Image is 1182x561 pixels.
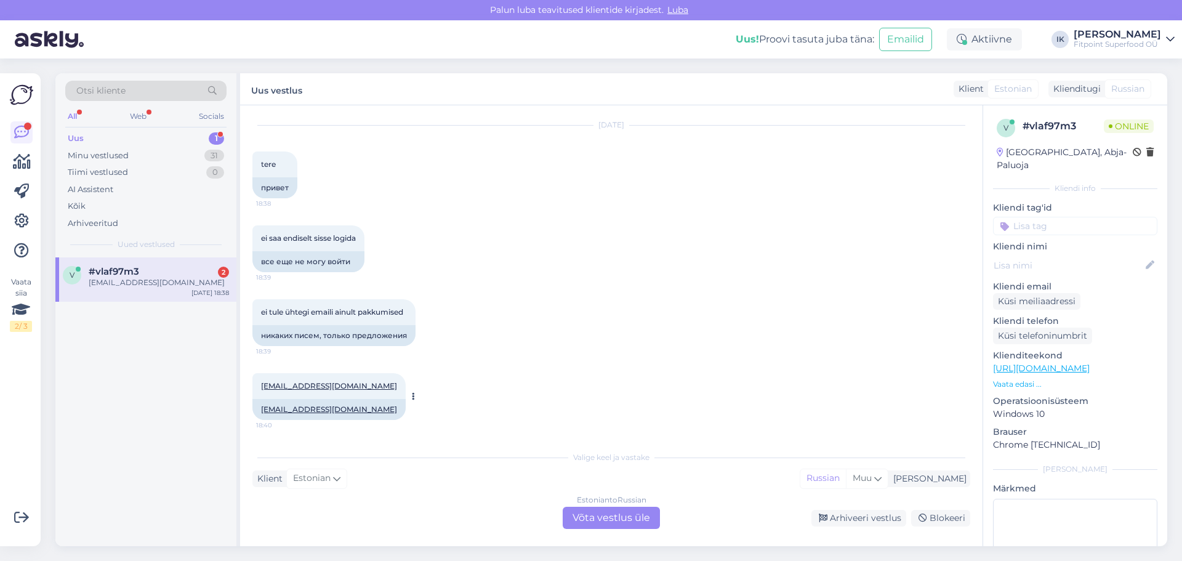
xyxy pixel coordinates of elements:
[993,379,1157,390] p: Vaata edasi ...
[252,325,416,346] div: никаких писем, только предложения
[252,251,364,272] div: все еще не могу войти
[800,469,846,488] div: Russian
[853,472,872,483] span: Muu
[65,108,79,124] div: All
[70,270,74,280] span: v
[993,426,1157,438] p: Brauser
[993,280,1157,293] p: Kliendi email
[256,273,302,282] span: 18:39
[993,408,1157,421] p: Windows 10
[68,200,86,212] div: Kõik
[261,307,403,317] span: ei tule ühtegi emaili ainult pakkumised
[993,183,1157,194] div: Kliendi info
[993,482,1157,495] p: Märkmed
[10,83,33,107] img: Askly Logo
[911,510,970,527] div: Blokeeri
[68,132,84,145] div: Uus
[993,293,1080,310] div: Küsi meiliaadressi
[10,276,32,332] div: Vaata siia
[1023,119,1104,134] div: # vlaf97m3
[252,472,283,485] div: Klient
[577,494,646,506] div: Estonian to Russian
[76,84,126,97] span: Otsi kliente
[251,81,302,97] label: Uus vestlus
[1048,83,1101,95] div: Klienditugi
[994,83,1032,95] span: Estonian
[10,321,32,332] div: 2 / 3
[196,108,227,124] div: Socials
[811,510,906,527] div: Arhiveeri vestlus
[218,267,229,278] div: 2
[993,438,1157,451] p: Chrome [TECHNICAL_ID]
[993,349,1157,362] p: Klienditeekond
[994,259,1143,272] input: Lisa nimi
[261,233,356,243] span: ei saa endiselt sisse logida
[993,328,1092,344] div: Küsi telefoninumbrit
[888,472,967,485] div: [PERSON_NAME]
[879,28,932,51] button: Emailid
[993,395,1157,408] p: Operatsioonisüsteem
[1104,119,1154,133] span: Online
[997,146,1133,172] div: [GEOGRAPHIC_DATA], Abja-Paluoja
[68,166,128,179] div: Tiimi vestlused
[993,315,1157,328] p: Kliendi telefon
[89,277,229,288] div: [EMAIL_ADDRESS][DOMAIN_NAME]
[256,421,302,430] span: 18:40
[993,464,1157,475] div: [PERSON_NAME]
[1074,39,1161,49] div: Fitpoint Superfood OÜ
[68,184,113,196] div: AI Assistent
[993,363,1090,374] a: [URL][DOMAIN_NAME]
[1111,83,1144,95] span: Russian
[68,217,118,230] div: Arhiveeritud
[204,150,224,162] div: 31
[261,405,397,414] a: [EMAIL_ADDRESS][DOMAIN_NAME]
[261,159,276,169] span: tere
[191,288,229,297] div: [DATE] 18:38
[664,4,692,15] span: Luba
[954,83,984,95] div: Klient
[261,381,397,390] a: [EMAIL_ADDRESS][DOMAIN_NAME]
[993,201,1157,214] p: Kliendi tag'id
[206,166,224,179] div: 0
[209,132,224,145] div: 1
[736,32,874,47] div: Proovi tasuta juba täna:
[252,119,970,131] div: [DATE]
[127,108,149,124] div: Web
[1074,30,1175,49] a: [PERSON_NAME]Fitpoint Superfood OÜ
[68,150,129,162] div: Minu vestlused
[1074,30,1161,39] div: [PERSON_NAME]
[993,217,1157,235] input: Lisa tag
[118,239,175,250] span: Uued vestlused
[563,507,660,529] div: Võta vestlus üle
[993,240,1157,253] p: Kliendi nimi
[736,33,759,45] b: Uus!
[947,28,1022,50] div: Aktiivne
[293,472,331,485] span: Estonian
[256,347,302,356] span: 18:39
[252,452,970,463] div: Valige keel ja vastake
[256,199,302,208] span: 18:38
[89,266,139,277] span: #vlaf97m3
[1051,31,1069,48] div: IK
[1003,123,1008,132] span: v
[252,177,297,198] div: привет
